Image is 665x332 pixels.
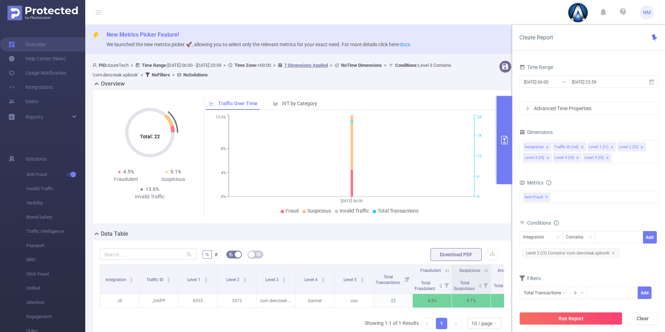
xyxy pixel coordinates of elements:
span: Level 3 [265,277,280,282]
i: icon: caret-down [321,279,325,282]
i: icon: caret-up [321,277,325,279]
li: Level 4 (l4) [553,153,582,162]
span: Engagement [26,310,85,324]
p: 9.1% [452,294,491,307]
span: Suspicious [307,208,331,214]
li: Previous Page [422,318,433,329]
span: Total IVT [494,283,512,288]
i: icon: close [546,145,549,150]
b: No Time Dimensions [341,63,382,68]
img: Protected Media [7,6,78,20]
div: Sort [439,283,443,287]
a: Integrations [9,80,53,94]
span: Anti-Fraud [523,193,550,202]
span: 13.6% [146,186,159,192]
button: Clear [627,312,658,325]
tspan: 4% [221,171,226,175]
tspan: 0% [221,194,226,199]
i: icon: down [556,235,560,240]
b: Conditions : [395,63,418,68]
i: icon: close [580,145,584,150]
i: icon: caret-up [282,277,286,279]
a: 1 [436,318,447,329]
i: icon: caret-down [243,279,247,282]
i: icon: close [546,156,550,160]
div: Level 5 (l5) [584,153,604,162]
i: icon: down [580,291,584,296]
i: Filter menu [442,277,452,294]
i: icon: down [588,235,593,240]
tspan: Total: 22 [140,134,160,139]
div: Sort [360,277,364,281]
div: Contains [566,231,588,243]
div: Sort [321,277,325,281]
span: > [328,63,335,68]
span: Total Fraudulent [415,280,436,291]
i: icon: thunderbolt [92,32,99,39]
div: Sort [282,277,286,281]
p: com.dencreak.spbook [256,294,295,307]
i: icon: close [576,156,579,160]
div: icon: rightAdvanced Time Properties [520,102,658,114]
li: Next Page [450,318,461,329]
i: icon: caret-down [360,279,364,282]
i: icon: down [493,321,497,326]
button: Run Report [519,312,622,325]
i: icon: close [640,145,644,150]
i: icon: bg-colors [229,252,233,256]
span: Total Suspicious [454,280,476,291]
tspan: 13.6% [216,115,226,120]
span: Traffic Over Time [218,101,258,106]
div: Invalid Traffic [126,193,173,200]
p: 4.5% [413,294,452,307]
li: Integration [523,142,551,151]
span: Integration [106,277,127,282]
div: Suspicious [150,176,197,183]
span: > [139,72,145,77]
span: Solutions [26,152,46,166]
i: icon: table [256,252,261,256]
a: Help Center (New) [9,52,66,66]
span: Unified [26,281,85,295]
span: % [205,252,209,257]
b: Time Zone: [234,63,258,68]
span: NM [643,5,651,20]
span: Invalid Traffic [498,268,523,273]
i: icon: caret-down [439,285,443,287]
span: Brand Safety [26,210,85,224]
p: usa [335,294,373,307]
span: Level 3 (l3) Contains 'com.dencreak.spbook' [522,248,619,258]
div: Level 3 (l3) [525,153,544,162]
i: icon: caret-up [204,277,208,279]
i: icon: caret-down [282,279,286,282]
i: icon: caret-down [204,279,208,282]
span: Traffic ID [146,277,164,282]
i: icon: caret-down [167,279,171,282]
u: 7 Dimensions Applied [284,63,328,68]
p: 13.6% [491,294,530,307]
li: Traffic ID (tid) [553,142,586,151]
button: Download PDF [431,248,482,261]
span: Create Report [519,34,553,41]
div: Sort [129,277,134,281]
span: Filters [519,275,541,281]
span: Reports [26,114,43,120]
span: Suspicious [459,268,480,273]
li: Showing 1-1 of 1 Results [364,318,419,329]
div: Integration [525,143,544,152]
a: Reports [26,110,43,124]
i: icon: caret-up [439,283,443,285]
div: Sort [478,283,482,287]
input: Search... [100,248,197,260]
div: Level 4 (l4) [555,153,574,162]
i: icon: caret-up [243,277,247,279]
p: _InAPP [139,294,178,307]
div: Level 1 (l1) [589,143,609,152]
tspan: 18 [477,133,481,138]
i: Filter menu [481,277,491,294]
i: icon: caret-down [130,279,134,282]
span: Invalid Traffic [340,208,369,214]
p: 8555 [178,294,217,307]
input: Start date [523,77,581,87]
